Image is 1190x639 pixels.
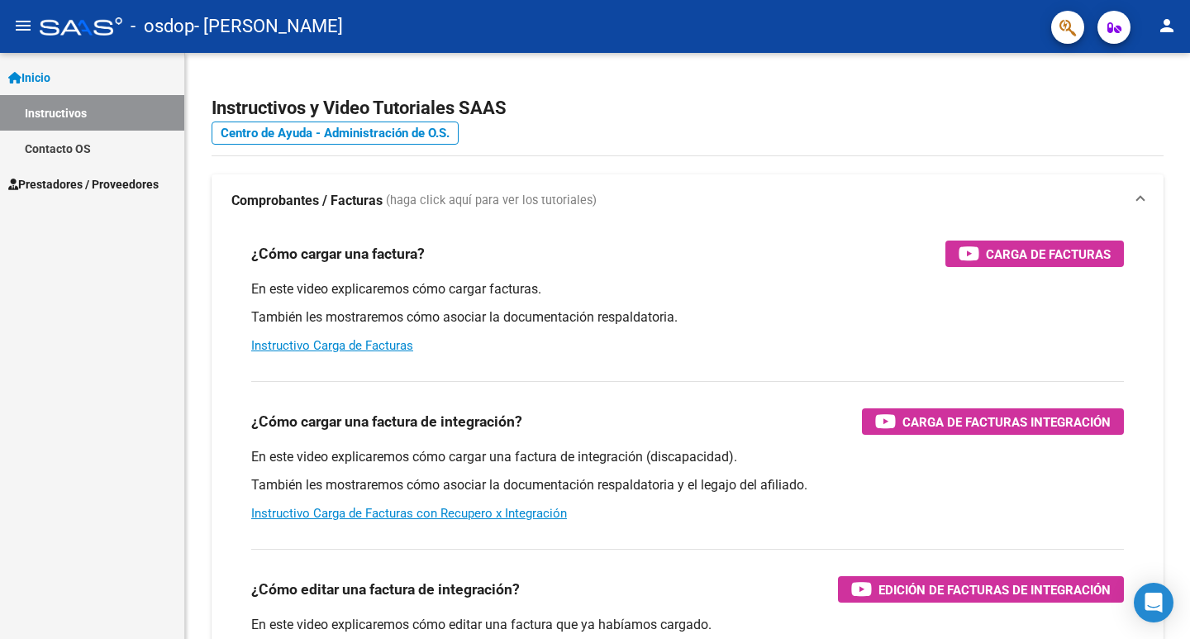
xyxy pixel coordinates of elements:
[251,578,520,601] h3: ¿Cómo editar una factura de integración?
[251,448,1124,466] p: En este video explicaremos cómo cargar una factura de integración (discapacidad).
[212,174,1164,227] mat-expansion-panel-header: Comprobantes / Facturas (haga click aquí para ver los tutoriales)
[902,412,1111,432] span: Carga de Facturas Integración
[231,192,383,210] strong: Comprobantes / Facturas
[251,506,567,521] a: Instructivo Carga de Facturas con Recupero x Integración
[251,410,522,433] h3: ¿Cómo cargar una factura de integración?
[251,280,1124,298] p: En este video explicaremos cómo cargar facturas.
[838,576,1124,603] button: Edición de Facturas de integración
[251,476,1124,494] p: También les mostraremos cómo asociar la documentación respaldatoria y el legajo del afiliado.
[131,8,194,45] span: - osdop
[878,579,1111,600] span: Edición de Facturas de integración
[986,244,1111,265] span: Carga de Facturas
[194,8,343,45] span: - [PERSON_NAME]
[251,338,413,353] a: Instructivo Carga de Facturas
[1134,583,1173,622] div: Open Intercom Messenger
[8,69,50,87] span: Inicio
[945,241,1124,267] button: Carga de Facturas
[251,616,1124,634] p: En este video explicaremos cómo editar una factura que ya habíamos cargado.
[8,175,159,193] span: Prestadores / Proveedores
[251,308,1124,327] p: También les mostraremos cómo asociar la documentación respaldatoria.
[212,122,459,145] a: Centro de Ayuda - Administración de O.S.
[212,93,1164,124] h2: Instructivos y Video Tutoriales SAAS
[1157,16,1177,36] mat-icon: person
[251,242,425,265] h3: ¿Cómo cargar una factura?
[13,16,33,36] mat-icon: menu
[862,408,1124,435] button: Carga de Facturas Integración
[386,192,597,210] span: (haga click aquí para ver los tutoriales)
